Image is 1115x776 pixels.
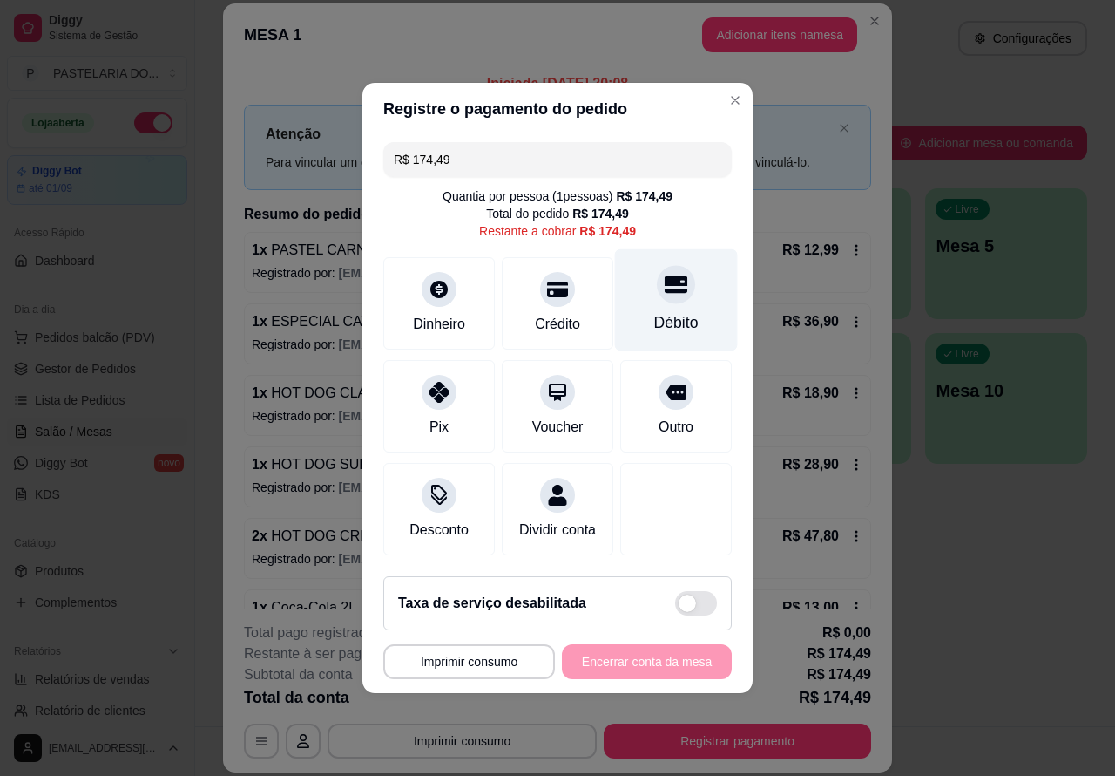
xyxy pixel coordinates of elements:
[394,142,721,177] input: Ex.: hambúrguer de cordeiro
[579,222,636,240] div: R$ 174,49
[409,520,469,541] div: Desconto
[572,205,629,222] div: R$ 174,49
[443,187,672,205] div: Quantia por pessoa ( 1 pessoas)
[659,417,693,438] div: Outro
[616,187,672,205] div: R$ 174,49
[398,593,586,614] h2: Taxa de serviço desabilitada
[362,83,753,135] header: Registre o pagamento do pedido
[721,86,749,114] button: Close
[532,417,584,438] div: Voucher
[486,205,629,222] div: Total do pedido
[413,314,465,335] div: Dinheiro
[383,644,555,679] button: Imprimir consumo
[654,311,699,334] div: Débito
[429,417,449,438] div: Pix
[535,314,580,335] div: Crédito
[519,520,596,541] div: Dividir conta
[479,222,636,240] div: Restante a cobrar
